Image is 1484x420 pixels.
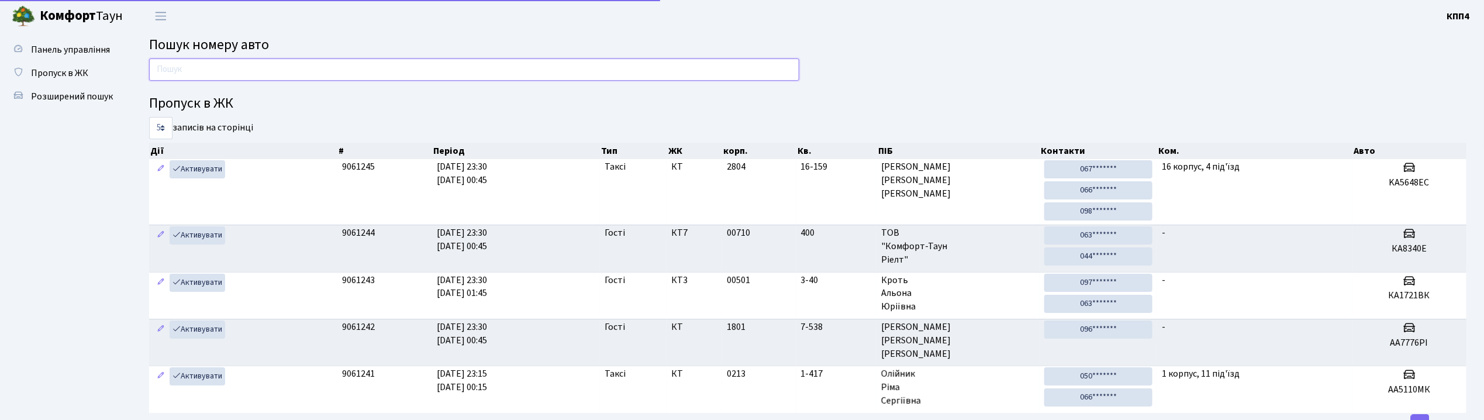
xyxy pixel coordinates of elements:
[605,160,626,174] span: Таксі
[6,85,123,108] a: Розширений пошук
[672,321,718,334] span: КТ
[149,117,172,139] select: записів на сторінці
[723,143,796,159] th: корп.
[801,226,872,240] span: 400
[437,274,487,300] span: [DATE] 23:30 [DATE] 01:45
[170,367,225,385] a: Активувати
[1040,143,1158,159] th: Контакти
[881,274,1035,314] span: Кроть Альона Юріївна
[881,321,1035,361] span: [PERSON_NAME] [PERSON_NAME] [PERSON_NAME]
[6,61,123,85] a: Пропуск в ЖК
[1162,226,1165,239] span: -
[881,226,1035,267] span: ТОВ "Комфорт-Таун Ріелт"
[727,321,746,333] span: 1801
[881,367,1035,408] span: Олійник Ріма Сергіївна
[667,143,723,159] th: ЖК
[1357,384,1462,395] h5: АА5110МК
[727,367,746,380] span: 0213
[149,58,799,81] input: Пошук
[437,160,487,187] span: [DATE] 23:30 [DATE] 00:45
[796,143,877,159] th: Кв.
[149,143,337,159] th: Дії
[1357,338,1462,349] h5: AA7776PI
[1162,274,1165,287] span: -
[605,321,625,334] span: Гості
[437,367,487,394] span: [DATE] 23:15 [DATE] 00:15
[801,274,872,287] span: 3-40
[881,160,1035,201] span: [PERSON_NAME] [PERSON_NAME] [PERSON_NAME]
[1357,177,1462,188] h5: KA5648EC
[605,274,625,287] span: Гості
[672,160,718,174] span: КТ
[342,160,375,173] span: 9061245
[801,321,872,334] span: 7-538
[727,160,746,173] span: 2804
[342,274,375,287] span: 9061243
[146,6,175,26] button: Переключити навігацію
[801,367,872,381] span: 1-417
[1447,10,1470,23] b: КПП4
[154,367,168,385] a: Редагувати
[432,143,600,159] th: Період
[170,274,225,292] a: Активувати
[600,143,667,159] th: Тип
[727,226,750,239] span: 00710
[154,321,168,339] a: Редагувати
[149,35,269,55] span: Пошук номеру авто
[154,226,168,245] a: Редагувати
[1357,290,1462,301] h5: КА1721ВК
[149,95,1466,112] h4: Пропуск в ЖК
[337,143,433,159] th: #
[342,321,375,333] span: 9061242
[672,367,718,381] span: КТ
[877,143,1040,159] th: ПІБ
[31,90,113,103] span: Розширений пошук
[40,6,123,26] span: Таун
[154,160,168,178] a: Редагувати
[801,160,872,174] span: 16-159
[605,226,625,240] span: Гості
[170,226,225,245] a: Активувати
[170,160,225,178] a: Активувати
[1162,367,1240,380] span: 1 корпус, 11 під'їзд
[727,274,750,287] span: 00501
[154,274,168,292] a: Редагувати
[31,43,110,56] span: Панель управління
[1357,243,1462,254] h5: КА8340Е
[437,321,487,347] span: [DATE] 23:30 [DATE] 00:45
[1162,321,1165,333] span: -
[1157,143,1352,159] th: Ком.
[342,226,375,239] span: 9061244
[672,226,718,240] span: КТ7
[31,67,88,80] span: Пропуск в ЖК
[437,226,487,253] span: [DATE] 23:30 [DATE] 00:45
[1162,160,1240,173] span: 16 корпус, 4 під'їзд
[1352,143,1466,159] th: Авто
[672,274,718,287] span: КТ3
[170,321,225,339] a: Активувати
[149,117,253,139] label: записів на сторінці
[6,38,123,61] a: Панель управління
[12,5,35,28] img: logo.png
[1447,9,1470,23] a: КПП4
[605,367,626,381] span: Таксі
[342,367,375,380] span: 9061241
[40,6,96,25] b: Комфорт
